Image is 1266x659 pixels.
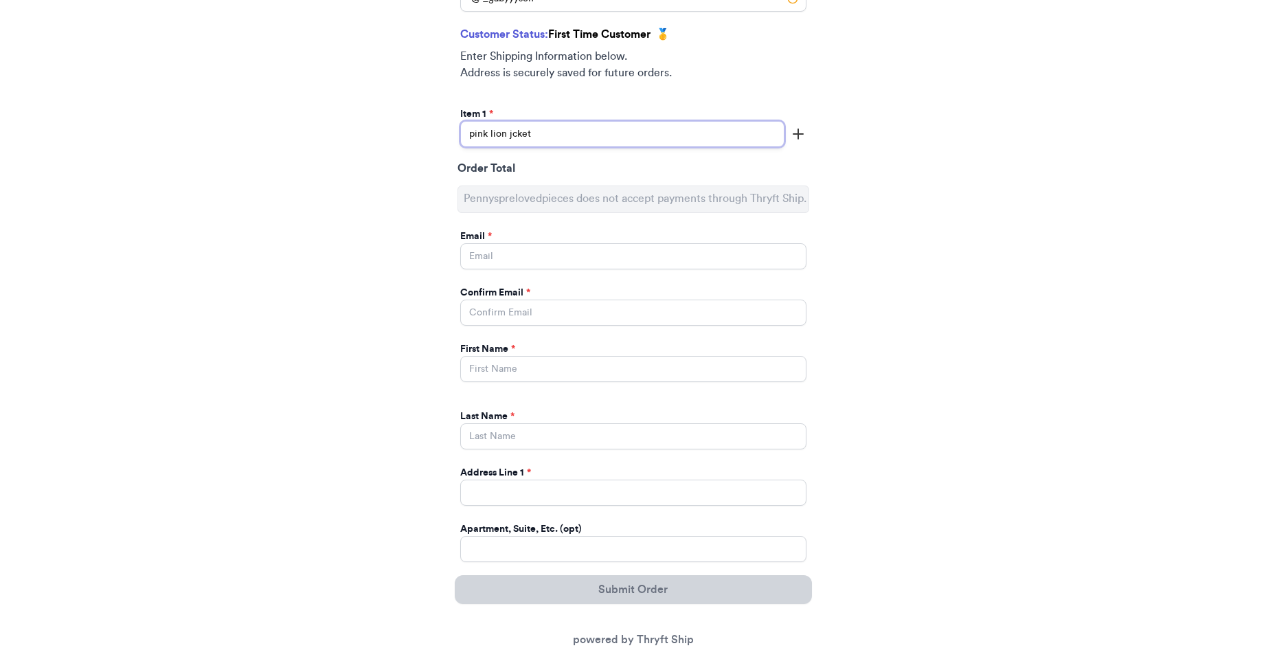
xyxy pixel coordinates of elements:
[460,356,806,382] input: First Name
[460,243,806,269] input: Email
[457,160,809,180] div: Order Total
[460,48,806,81] p: Enter Shipping Information below. Address is securely saved for future orders.
[573,634,694,645] a: powered by Thryft Ship
[460,522,582,536] label: Apartment, Suite, Etc. (opt)
[460,286,530,300] label: Confirm Email
[656,26,670,43] span: 🥇
[460,423,806,449] input: Last Name
[460,29,548,40] span: Customer Status:
[460,107,493,121] label: Item 1
[460,342,515,356] label: First Name
[455,575,812,604] button: Submit Order
[460,466,531,480] label: Address Line 1
[548,29,651,40] span: First Time Customer
[460,410,515,423] label: Last Name
[460,230,492,243] label: Email
[460,300,806,326] input: Confirm Email
[460,121,784,147] input: ex.funky hat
